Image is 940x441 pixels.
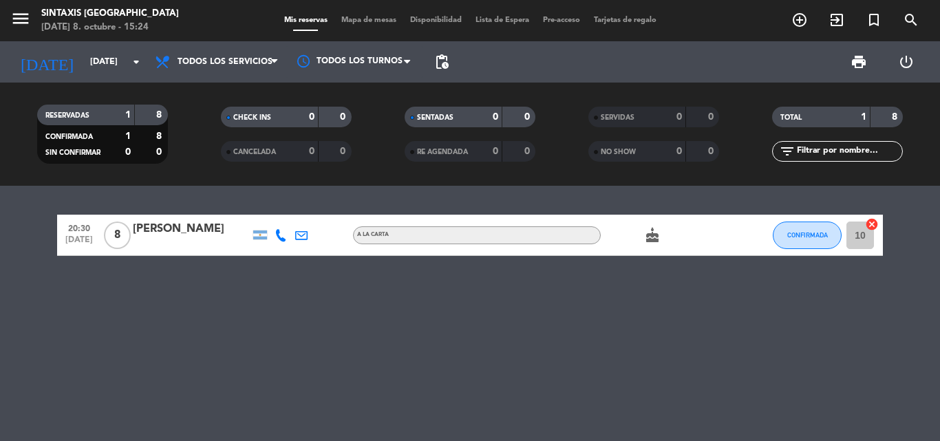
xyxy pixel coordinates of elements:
[829,12,845,28] i: exit_to_app
[45,133,93,140] span: CONFIRMADA
[178,57,273,67] span: Todos los servicios
[45,112,89,119] span: RESERVADAS
[128,54,145,70] i: arrow_drop_down
[156,110,164,120] strong: 8
[851,54,867,70] span: print
[277,17,334,24] span: Mis reservas
[309,112,314,122] strong: 0
[45,149,100,156] span: SIN CONFIRMAR
[233,114,271,121] span: CHECK INS
[787,231,828,239] span: CONFIRMADA
[524,147,533,156] strong: 0
[524,112,533,122] strong: 0
[125,131,131,141] strong: 1
[469,17,536,24] span: Lista de Espera
[156,131,164,141] strong: 8
[892,112,900,122] strong: 8
[601,114,634,121] span: SERVIDAS
[340,112,348,122] strong: 0
[417,149,468,155] span: RE AGENDADA
[41,7,179,21] div: Sintaxis [GEOGRAPHIC_DATA]
[62,219,96,235] span: 20:30
[309,147,314,156] strong: 0
[417,114,453,121] span: SENTADAS
[601,149,636,155] span: NO SHOW
[866,12,882,28] i: turned_in_not
[644,227,661,244] i: cake
[334,17,403,24] span: Mapa de mesas
[795,144,902,159] input: Filtrar por nombre...
[791,12,808,28] i: add_circle_outline
[861,112,866,122] strong: 1
[903,12,919,28] i: search
[233,149,276,155] span: CANCELADA
[41,21,179,34] div: [DATE] 8. octubre - 15:24
[676,147,682,156] strong: 0
[125,147,131,157] strong: 0
[898,54,915,70] i: power_settings_new
[493,112,498,122] strong: 0
[104,222,131,249] span: 8
[708,147,716,156] strong: 0
[125,110,131,120] strong: 1
[62,235,96,251] span: [DATE]
[773,222,842,249] button: CONFIRMADA
[587,17,663,24] span: Tarjetas de regalo
[708,112,716,122] strong: 0
[10,8,31,34] button: menu
[434,54,450,70] span: pending_actions
[357,232,389,237] span: A LA CARTA
[865,217,879,231] i: cancel
[536,17,587,24] span: Pre-acceso
[493,147,498,156] strong: 0
[340,147,348,156] strong: 0
[156,147,164,157] strong: 0
[403,17,469,24] span: Disponibilidad
[882,41,930,83] div: LOG OUT
[676,112,682,122] strong: 0
[779,143,795,160] i: filter_list
[133,220,250,238] div: [PERSON_NAME]
[10,8,31,29] i: menu
[780,114,802,121] span: TOTAL
[10,47,83,77] i: [DATE]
